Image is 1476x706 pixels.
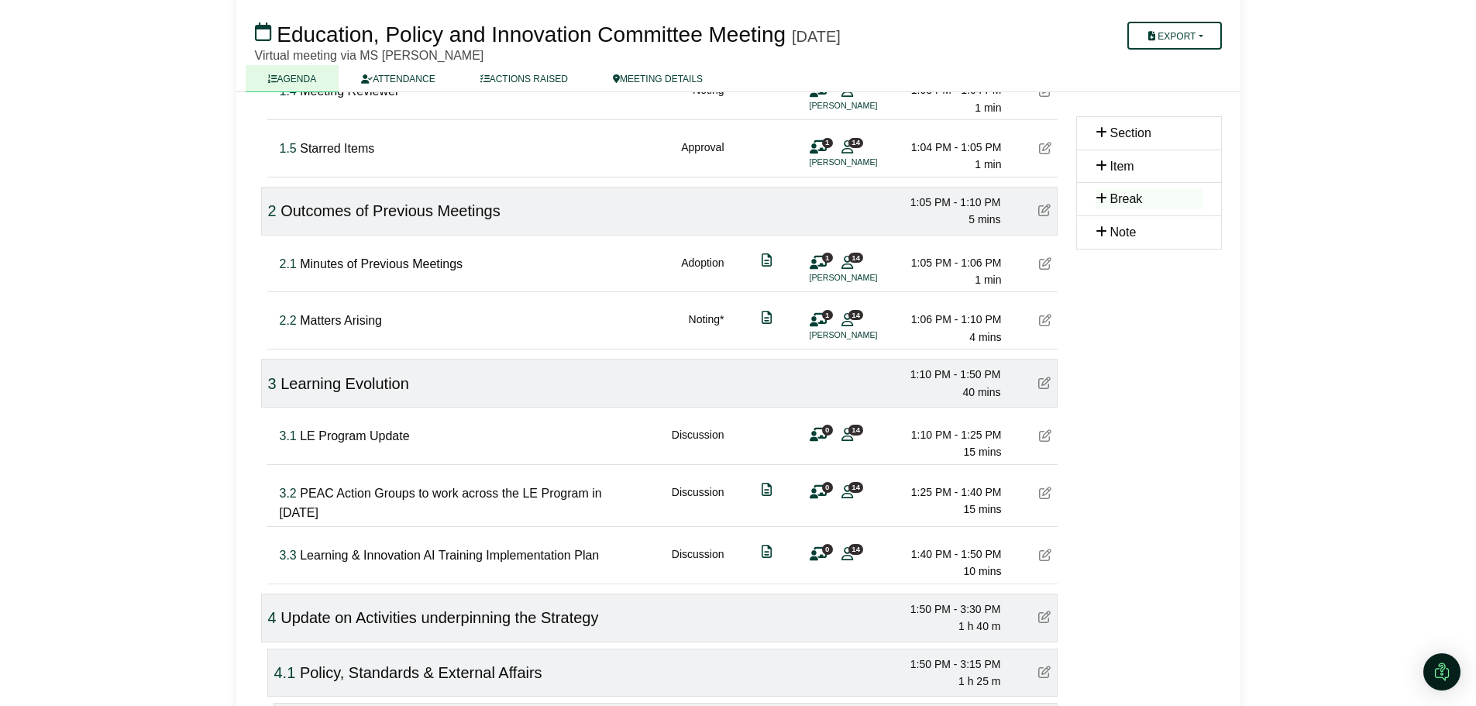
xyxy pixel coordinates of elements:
span: 0 [822,544,833,554]
span: 14 [848,425,863,435]
span: Education, Policy and Innovation Committee Meeting [277,22,786,46]
span: Minutes of Previous Meetings [300,257,463,270]
div: 1:10 PM - 1:50 PM [893,366,1001,383]
div: 1:50 PM - 3:30 PM [893,601,1001,618]
div: [DATE] [792,27,841,46]
div: Discussion [672,546,724,580]
span: Click to fine tune number [274,664,296,681]
span: 1 [822,310,833,320]
span: 1 min [975,102,1001,114]
span: 14 [848,253,863,263]
button: Export [1127,22,1221,50]
a: ATTENDANCE [339,65,457,92]
div: Discussion [672,426,724,461]
span: Policy, Standards & External Affairs [300,664,542,681]
li: [PERSON_NAME] [810,329,926,342]
div: Adoption [681,254,724,289]
span: LE Program Update [300,429,409,443]
span: Update on Activities underpinning the Strategy [280,609,598,626]
span: Item [1110,160,1134,173]
span: Click to fine tune number [268,202,277,219]
li: [PERSON_NAME] [810,271,926,284]
div: Noting* [689,311,724,346]
span: Click to fine tune number [280,429,297,443]
span: Click to fine tune number [280,487,297,500]
span: Click to fine tune number [268,609,277,626]
span: 1 min [975,158,1001,170]
span: 0 [822,482,833,492]
span: Click to fine tune number [280,257,297,270]
span: 5 mins [969,213,1000,226]
span: Click to fine tune number [268,375,277,392]
div: 1:10 PM - 1:25 PM [893,426,1002,443]
div: 1:25 PM - 1:40 PM [893,484,1002,501]
a: AGENDA [246,65,339,92]
span: Break [1110,192,1143,205]
span: 1 h 25 m [958,675,1000,687]
span: Matters Arising [300,314,382,327]
span: 15 mins [963,503,1001,515]
div: 1:06 PM - 1:10 PM [893,311,1002,328]
span: Learning Evolution [280,375,409,392]
a: MEETING DETAILS [590,65,725,92]
div: 1:50 PM - 3:15 PM [893,656,1001,673]
div: 1:04 PM - 1:05 PM [893,139,1002,156]
span: 4 mins [969,331,1001,343]
div: 1:05 PM - 1:10 PM [893,194,1001,211]
span: 1 [822,138,833,148]
span: 40 mins [962,386,1000,398]
span: 14 [848,310,863,320]
span: Click to fine tune number [280,142,297,155]
div: Noting [693,81,724,116]
span: 15 mins [963,446,1001,458]
span: Virtual meeting via MS [PERSON_NAME] [255,49,484,62]
div: 1:05 PM - 1:06 PM [893,254,1002,271]
div: Discussion [672,484,724,523]
span: 14 [848,138,863,148]
a: ACTIONS RAISED [458,65,590,92]
span: 10 mins [963,565,1001,577]
span: 1 [822,253,833,263]
span: Starred Items [300,142,374,155]
span: Click to fine tune number [280,549,297,562]
span: Click to fine tune number [280,314,297,327]
span: 1 min [975,274,1001,286]
span: PEAC Action Groups to work across the LE Program in [DATE] [280,487,602,520]
div: Approval [681,139,724,174]
span: Note [1110,226,1137,239]
span: Learning & Innovation AI Training Implementation Plan [300,549,599,562]
span: 1 h 40 m [958,620,1000,632]
span: Outcomes of Previous Meetings [280,202,500,219]
span: 0 [822,425,833,435]
li: [PERSON_NAME] [810,99,926,112]
div: 1:40 PM - 1:50 PM [893,546,1002,563]
span: 14 [848,544,863,554]
div: Open Intercom Messenger [1423,653,1461,691]
span: 14 [848,482,863,492]
li: [PERSON_NAME] [810,156,926,169]
span: Section [1110,126,1151,139]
